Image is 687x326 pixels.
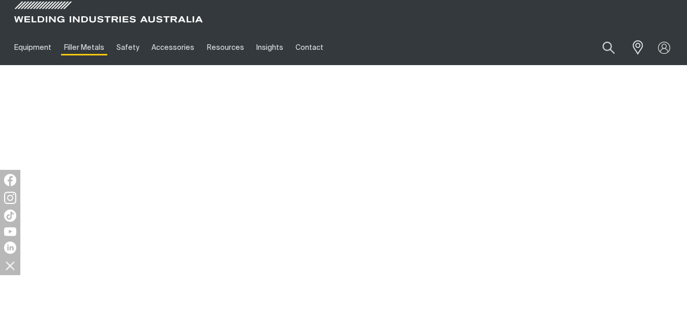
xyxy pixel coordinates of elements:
a: Filler Metals [57,30,110,65]
img: LinkedIn [4,242,16,254]
button: Search products [591,36,626,60]
a: Insights [250,30,289,65]
input: Product name or item number... [579,36,626,60]
img: Facebook [4,174,16,186]
a: Safety [110,30,145,65]
img: YouTube [4,227,16,236]
nav: Main [8,30,511,65]
img: TikTok [4,210,16,222]
a: Equipment [8,30,57,65]
a: Resources [201,30,250,65]
img: hide socials [2,257,19,274]
img: Instagram [4,192,16,204]
a: Contact [289,30,330,65]
a: Accessories [145,30,200,65]
h1: Stick Welding Electrodes [187,271,500,304]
